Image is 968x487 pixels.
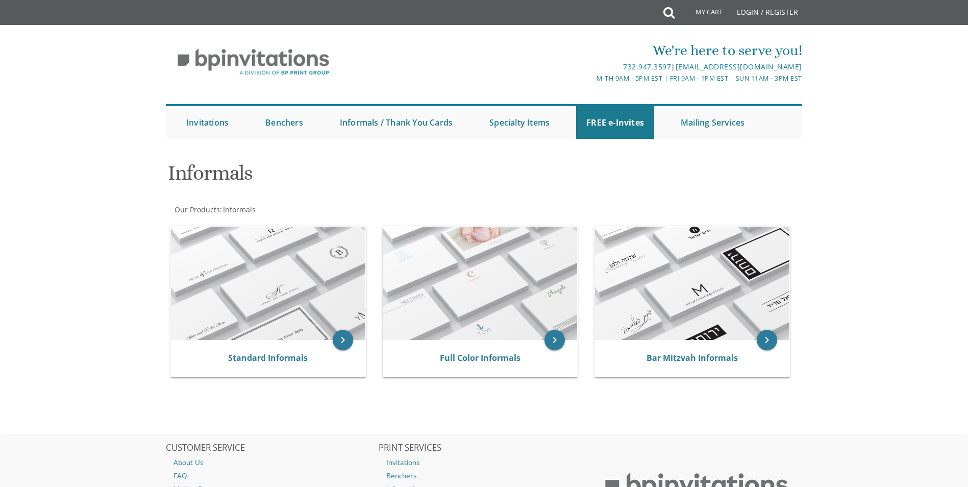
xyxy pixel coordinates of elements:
[757,330,777,350] a: keyboard_arrow_right
[379,73,802,84] div: M-Th 9am - 5pm EST | Fri 9am - 1pm EST | Sun 11am - 3pm EST
[222,205,256,214] a: Informals
[676,62,802,71] a: [EMAIL_ADDRESS][DOMAIN_NAME]
[176,106,239,139] a: Invitations
[166,469,377,482] a: FAQ
[379,61,802,73] div: |
[647,352,738,363] a: Bar Mitzvah Informals
[379,456,590,469] a: Invitations
[595,227,789,340] img: Bar Mitzvah Informals
[223,205,256,214] span: Informals
[330,106,463,139] a: Informals / Thank You Cards
[674,1,730,27] a: My Cart
[383,227,578,340] img: Full Color Informals
[166,41,341,83] img: BP Invitation Loft
[255,106,313,139] a: Benchers
[333,330,353,350] a: keyboard_arrow_right
[166,456,377,469] a: About Us
[576,106,654,139] a: FREE e-Invites
[379,443,590,453] h2: PRINT SERVICES
[379,40,802,61] div: We're here to serve you!
[228,352,308,363] a: Standard Informals
[166,205,484,215] div: :
[440,352,520,363] a: Full Color Informals
[623,62,671,71] a: 732.947.3597
[379,469,590,482] a: Benchers
[166,443,377,453] h2: CUSTOMER SERVICE
[671,106,755,139] a: Mailing Services
[544,330,565,350] a: keyboard_arrow_right
[173,205,220,214] a: Our Products
[479,106,560,139] a: Specialty Items
[171,227,365,340] img: Standard Informals
[168,162,584,192] h1: Informals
